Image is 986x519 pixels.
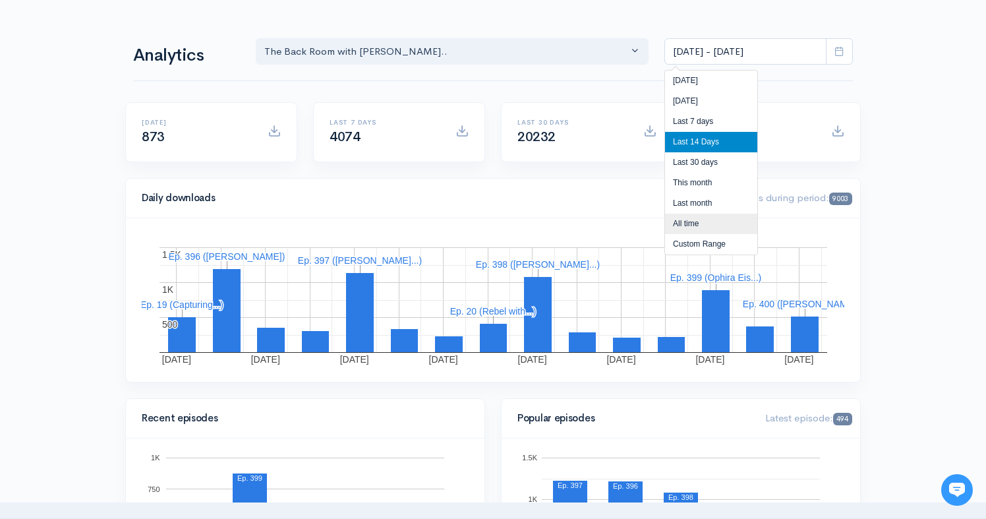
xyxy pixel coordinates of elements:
span: Latest episode: [765,412,852,424]
li: Last 7 days [665,111,757,132]
text: Ep. 397 [558,481,583,489]
span: 4074 [330,129,360,145]
text: [DATE] [606,354,635,365]
text: Ep. 397 ([PERSON_NAME]...) [298,255,422,266]
button: New conversation [20,175,243,201]
text: 1.5K [162,249,181,260]
span: 873 [142,129,165,145]
iframe: gist-messenger-bubble-iframe [941,474,973,506]
text: 1K [529,495,538,503]
button: The Back Room with Andy O... [256,38,649,65]
h6: Last 30 days [517,119,627,126]
li: Last 14 Days [665,132,757,152]
h6: Last 7 days [330,119,440,126]
h6: All time [705,119,815,126]
h1: Hi 👋 [20,64,244,85]
li: This month [665,173,757,193]
text: [DATE] [251,354,280,365]
text: [DATE] [695,354,724,365]
li: [DATE] [665,71,757,91]
li: Last 30 days [665,152,757,173]
span: Downloads during period: [712,191,852,204]
li: [DATE] [665,91,757,111]
text: [DATE] [429,354,458,365]
h1: Analytics [133,46,240,65]
li: All time [665,214,757,234]
text: 1.5K [522,454,537,462]
h2: Just let us know if you need anything and we'll be happy to help! 🙂 [20,88,244,151]
text: [DATE] [340,354,369,365]
text: [DATE] [162,354,191,365]
text: Ep. 399 (Ophira Eis...) [670,272,762,283]
input: analytics date range selector [664,38,826,65]
input: Search articles [38,248,235,274]
h4: Daily downloads [142,193,696,204]
text: [DATE] [784,354,813,365]
span: 9003 [829,193,852,205]
svg: A chart. [142,234,844,366]
text: Ep. 20 (Rebel with...) [450,306,536,317]
li: Last month [665,193,757,214]
text: 1K [162,284,174,295]
text: Ep. 396 [613,482,638,490]
p: Find an answer quickly [18,226,246,242]
text: 1K [151,454,160,462]
text: [DATE] [518,354,547,365]
text: 500 [162,319,178,330]
text: Ep. 19 (Capturing...) [140,299,223,310]
text: Ep. 400 ([PERSON_NAME]...) [743,299,867,309]
h6: [DATE] [142,119,252,126]
li: Custom Range [665,234,757,255]
span: 20232 [517,129,556,145]
div: The Back Room with [PERSON_NAME].. [264,44,628,59]
text: Ep. 398 [668,493,693,501]
text: Ep. 399 [237,474,262,482]
span: New conversation [85,183,158,193]
text: Ep. 398 ([PERSON_NAME]...) [476,259,600,270]
text: Ep. 396 ([PERSON_NAME]) [169,251,285,262]
span: 494 [833,413,852,425]
h4: Popular episodes [517,413,749,424]
h4: Recent episodes [142,413,461,424]
text: 750 [148,485,159,493]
